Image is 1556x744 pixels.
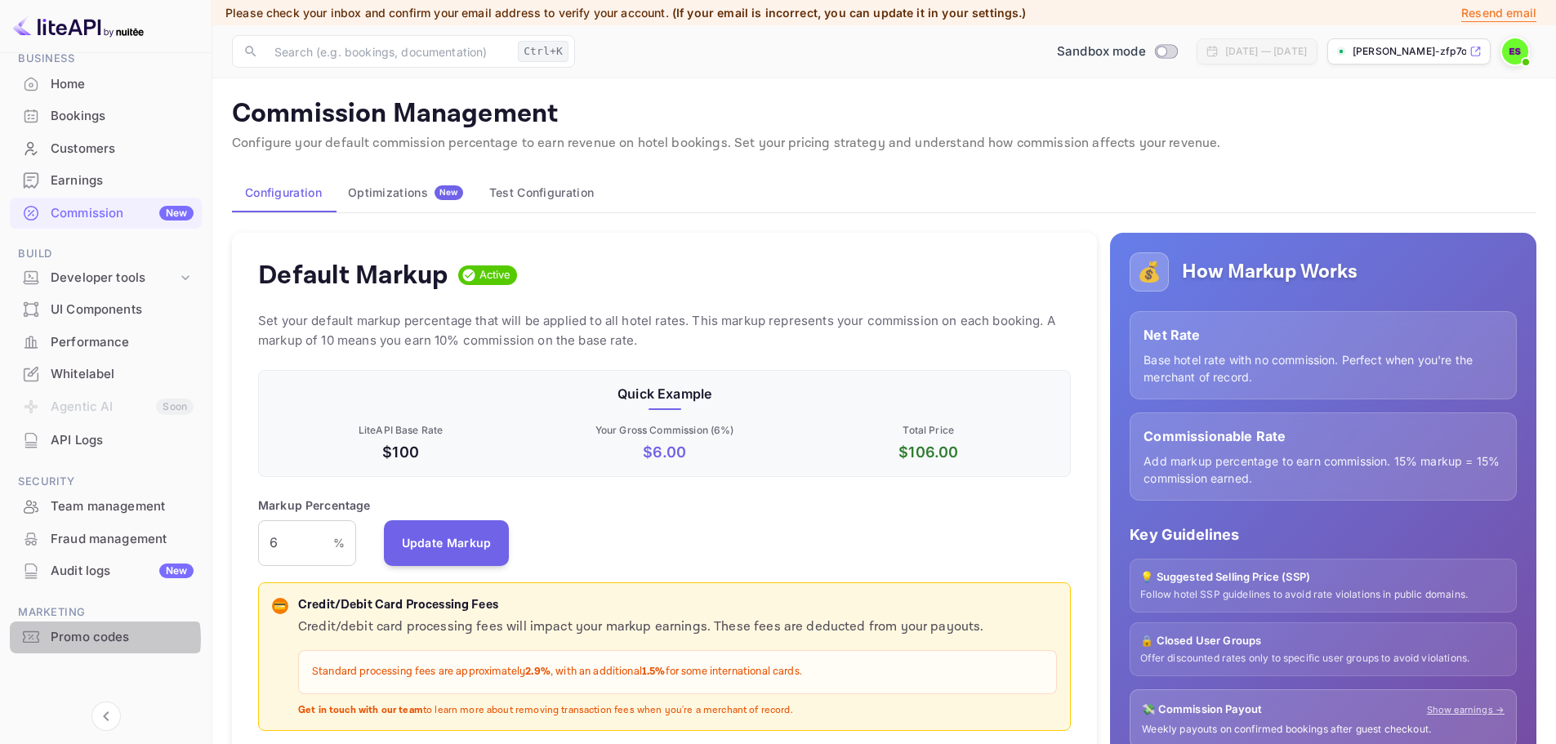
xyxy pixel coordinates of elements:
[10,621,202,652] a: Promo codes
[91,702,121,731] button: Collapse navigation
[232,98,1536,131] p: Commission Management
[384,520,510,566] button: Update Markup
[10,165,202,197] div: Earnings
[10,294,202,324] a: UI Components
[258,520,333,566] input: 0
[1144,325,1503,345] p: Net Rate
[10,69,202,99] a: Home
[10,133,202,163] a: Customers
[1182,259,1358,285] h5: How Markup Works
[1427,703,1505,717] a: Show earnings →
[1142,702,1262,718] p: 💸 Commission Payout
[51,365,194,384] div: Whitelabel
[10,425,202,457] div: API Logs
[10,604,202,621] span: Marketing
[1140,569,1506,586] p: 💡 Suggested Selling Price (SSP)
[298,704,1057,718] p: to learn more about removing transaction fees when you're a merchant of record.
[274,599,286,613] p: 💳
[51,140,194,158] div: Customers
[10,555,202,587] div: Audit logsNew
[272,441,529,463] p: $100
[298,617,1057,637] p: Credit/debit card processing fees will impact your markup earnings. These fees are deducted from ...
[800,441,1057,463] p: $ 106.00
[10,100,202,131] a: Bookings
[1142,723,1505,737] p: Weekly payouts on confirmed bookings after guest checkout.
[10,294,202,326] div: UI Components
[10,50,202,68] span: Business
[51,172,194,190] div: Earnings
[10,491,202,523] div: Team management
[473,267,518,283] span: Active
[10,473,202,491] span: Security
[1057,42,1146,61] span: Sandbox mode
[10,198,202,228] a: CommissionNew
[258,311,1071,350] p: Set your default markup percentage that will be applied to all hotel rates. This markup represent...
[10,69,202,100] div: Home
[51,269,177,287] div: Developer tools
[10,523,202,555] div: Fraud management
[1144,426,1503,446] p: Commissionable Rate
[642,665,666,679] strong: 1.5%
[10,359,202,390] div: Whitelabel
[298,596,1057,615] p: Credit/Debit Card Processing Fees
[272,384,1057,403] p: Quick Example
[1140,633,1506,649] p: 🔒 Closed User Groups
[51,107,194,126] div: Bookings
[518,41,568,62] div: Ctrl+K
[312,664,1043,680] p: Standard processing fees are approximately , with an additional for some international cards.
[800,423,1057,438] p: Total Price
[1137,257,1161,287] p: 💰
[10,100,202,132] div: Bookings
[1050,42,1184,61] div: Switch to Production mode
[10,198,202,229] div: CommissionNew
[51,431,194,450] div: API Logs
[435,187,463,198] span: New
[1140,652,1506,666] p: Offer discounted rates only to specific user groups to avoid violations.
[10,491,202,521] a: Team management
[51,301,194,319] div: UI Components
[298,704,423,716] strong: Get in touch with our team
[10,359,202,389] a: Whitelabel
[10,523,202,554] a: Fraud management
[159,206,194,221] div: New
[265,35,511,68] input: Search (e.g. bookings, documentation)
[10,133,202,165] div: Customers
[1130,523,1517,546] p: Key Guidelines
[476,173,607,212] button: Test Configuration
[1225,44,1307,59] div: [DATE] — [DATE]
[258,259,448,292] h4: Default Markup
[232,134,1536,154] p: Configure your default commission percentage to earn revenue on hotel bookings. Set your pricing ...
[10,327,202,357] a: Performance
[159,564,194,578] div: New
[272,423,529,438] p: LiteAPI Base Rate
[13,13,144,39] img: LiteAPI logo
[525,665,551,679] strong: 2.9%
[51,333,194,352] div: Performance
[333,534,345,551] p: %
[10,621,202,653] div: Promo codes
[51,497,194,516] div: Team management
[51,530,194,549] div: Fraud management
[348,185,463,200] div: Optimizations
[10,165,202,195] a: Earnings
[536,423,793,438] p: Your Gross Commission ( 6 %)
[10,264,202,292] div: Developer tools
[1144,452,1503,487] p: Add markup percentage to earn commission. 15% markup = 15% commission earned.
[1502,38,1528,65] img: Easton Simpson
[10,327,202,359] div: Performance
[10,555,202,586] a: Audit logsNew
[536,441,793,463] p: $ 6.00
[232,173,335,212] button: Configuration
[1353,44,1466,59] p: [PERSON_NAME]-zfp7o.n...
[1461,4,1536,22] p: Resend email
[51,562,194,581] div: Audit logs
[51,204,194,223] div: Commission
[51,628,194,647] div: Promo codes
[1144,351,1503,385] p: Base hotel rate with no commission. Perfect when you're the merchant of record.
[10,245,202,263] span: Build
[672,6,1027,20] span: (If your email is incorrect, you can update it in your settings.)
[258,497,371,514] p: Markup Percentage
[10,425,202,455] a: API Logs
[51,75,194,94] div: Home
[225,6,669,20] span: Please check your inbox and confirm your email address to verify your account.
